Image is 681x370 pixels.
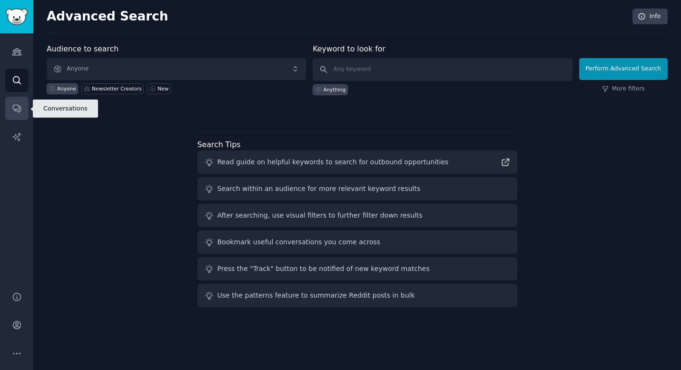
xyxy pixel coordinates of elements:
[217,157,449,167] div: Read guide on helpful keywords to search for outbound opportunities
[217,237,381,247] div: Bookmark useful conversations you come across
[313,44,385,53] label: Keyword to look for
[632,9,668,25] a: Info
[147,83,170,94] a: New
[197,140,241,149] label: Search Tips
[47,58,306,80] button: Anyone
[579,58,668,80] button: Perform Advanced Search
[92,85,142,92] div: Newsletter Creators
[217,184,421,194] div: Search within an audience for more relevant keyword results
[323,86,345,93] div: Anything
[217,290,415,300] div: Use the patterns feature to summarize Reddit posts in bulk
[217,264,430,274] div: Press the "Track" button to be notified of new keyword matches
[47,9,627,24] h2: Advanced Search
[47,44,118,53] label: Audience to search
[57,85,76,92] div: Anyone
[313,58,572,81] input: Any keyword
[158,85,168,92] div: New
[217,210,423,220] div: After searching, use visual filters to further filter down results
[602,85,645,93] a: More filters
[6,9,28,25] img: GummySearch logo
